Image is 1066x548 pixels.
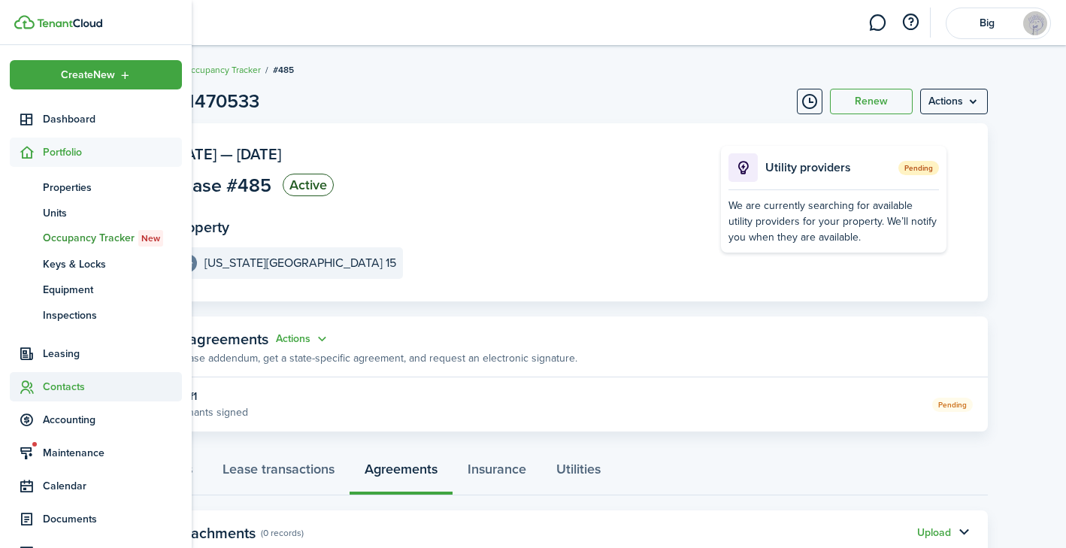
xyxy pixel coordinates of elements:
button: Actions [276,331,330,348]
img: Big [1023,11,1047,35]
panel-main-title: Attachments [172,525,256,542]
button: Upload [917,527,951,539]
span: Pending [898,161,939,175]
a: Units [10,200,182,226]
a: Inspections [10,302,182,328]
panel-main-subtitle: (0 records) [261,526,304,540]
a: Insurance [453,450,541,495]
button: Open menu [920,89,988,114]
button: Renew [830,89,913,114]
span: Maintenance [43,445,182,461]
span: Equipment [43,282,182,298]
p: Utility providers [765,159,895,177]
span: Documents [43,511,182,527]
span: Leasing [43,346,182,362]
span: Portfolio [43,144,182,160]
span: New [141,232,160,245]
a: Lease transactions [207,450,350,495]
button: Open menu [276,331,330,348]
a: Equipment [10,277,182,302]
a: Messaging [863,4,892,42]
a: Occupancy Tracker [184,63,261,77]
button: Open menu [10,60,182,89]
button: Open resource center [898,10,923,35]
span: Occupancy Tracker [43,230,182,247]
img: TenantCloud [14,15,35,29]
span: Properties [43,180,182,195]
a: Keys & Locks [10,251,182,277]
p: Tenants signed [177,404,248,420]
menu-btn: Actions [920,89,988,114]
a: Utilities [541,450,616,495]
span: [DATE] [172,143,217,165]
h1: No.1470533 [160,87,259,116]
span: Calendar [43,478,182,494]
button: Timeline [797,89,822,114]
span: Lease #485 [172,176,271,195]
span: Contacts [43,379,182,395]
a: Dashboard [10,104,182,134]
p: Build a lease addendum, get a state-specific agreement, and request an electronic signature. [146,350,577,366]
panel-main-title: Property [172,219,229,236]
span: Create New [61,70,115,80]
a: Occupancy TrackerNew [10,226,182,251]
span: Inspections [43,307,182,323]
div: We are currently searching for available utility providers for your property. We’ll notify you wh... [728,198,939,245]
img: TenantCloud [37,19,102,28]
e-details-info-title: [US_STATE][GEOGRAPHIC_DATA] 15 [204,256,396,270]
status: Pending [932,398,973,412]
a: Properties [10,174,182,200]
button: Toggle accordion [951,520,977,546]
span: Big [957,18,1017,29]
div: 0 of 1 [177,389,248,404]
span: Keys & Locks [43,256,182,272]
span: Lease agreements [146,328,268,350]
span: — [220,143,233,165]
span: Accounting [43,412,182,428]
span: #485 [273,63,294,77]
status: Active [283,174,334,196]
span: Units [43,205,182,221]
span: Dashboard [43,111,182,127]
span: [DATE] [237,143,281,165]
